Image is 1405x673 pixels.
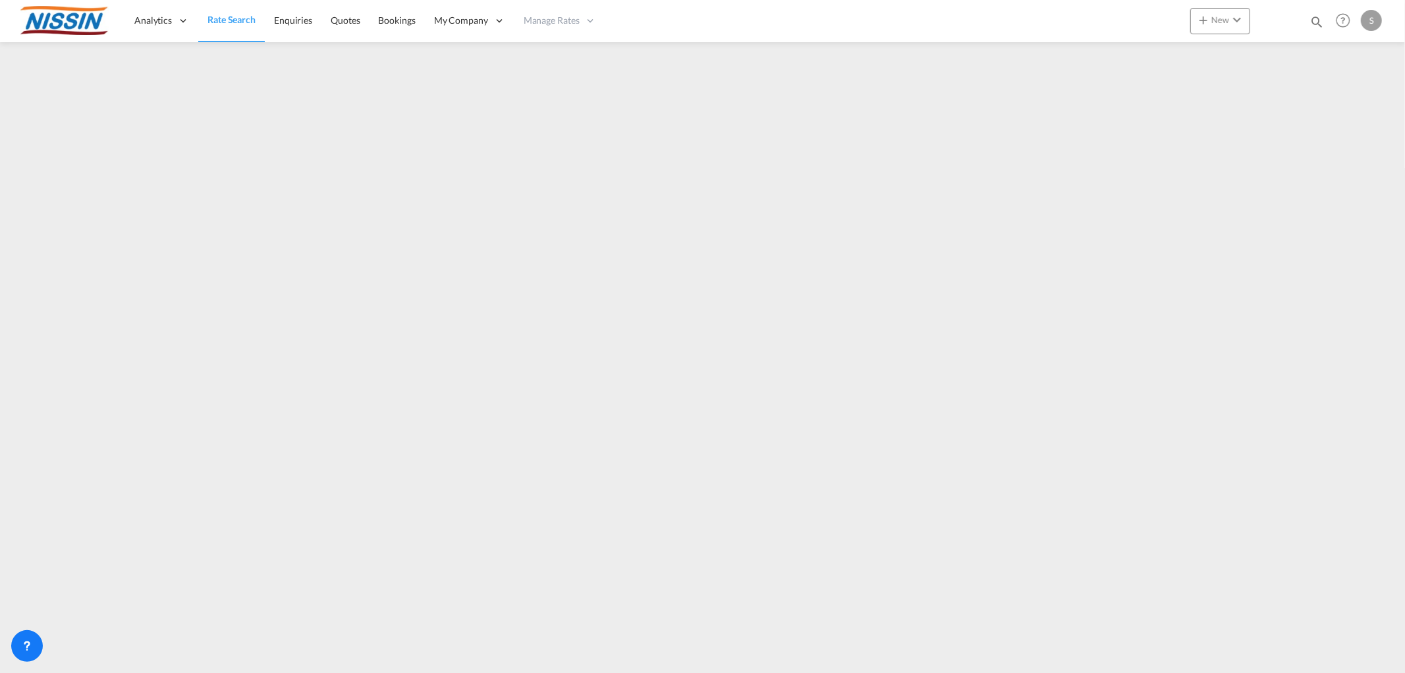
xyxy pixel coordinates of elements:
[1229,12,1245,28] md-icon: icon-chevron-down
[10,604,56,653] iframe: Chat
[331,15,360,26] span: Quotes
[1361,10,1382,31] div: S
[207,14,256,25] span: Rate Search
[1309,15,1324,29] md-icon: icon-magnify
[1196,15,1245,25] span: New
[434,14,488,27] span: My Company
[1309,15,1324,34] div: icon-magnify
[1332,9,1354,32] span: Help
[1196,12,1211,28] md-icon: icon-plus 400-fg
[1332,9,1361,33] div: Help
[20,6,109,36] img: 485da9108dca11f0a63a77e390b9b49c.jpg
[134,14,172,27] span: Analytics
[1190,8,1250,34] button: icon-plus 400-fgNewicon-chevron-down
[379,15,416,26] span: Bookings
[524,14,580,27] span: Manage Rates
[274,15,312,26] span: Enquiries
